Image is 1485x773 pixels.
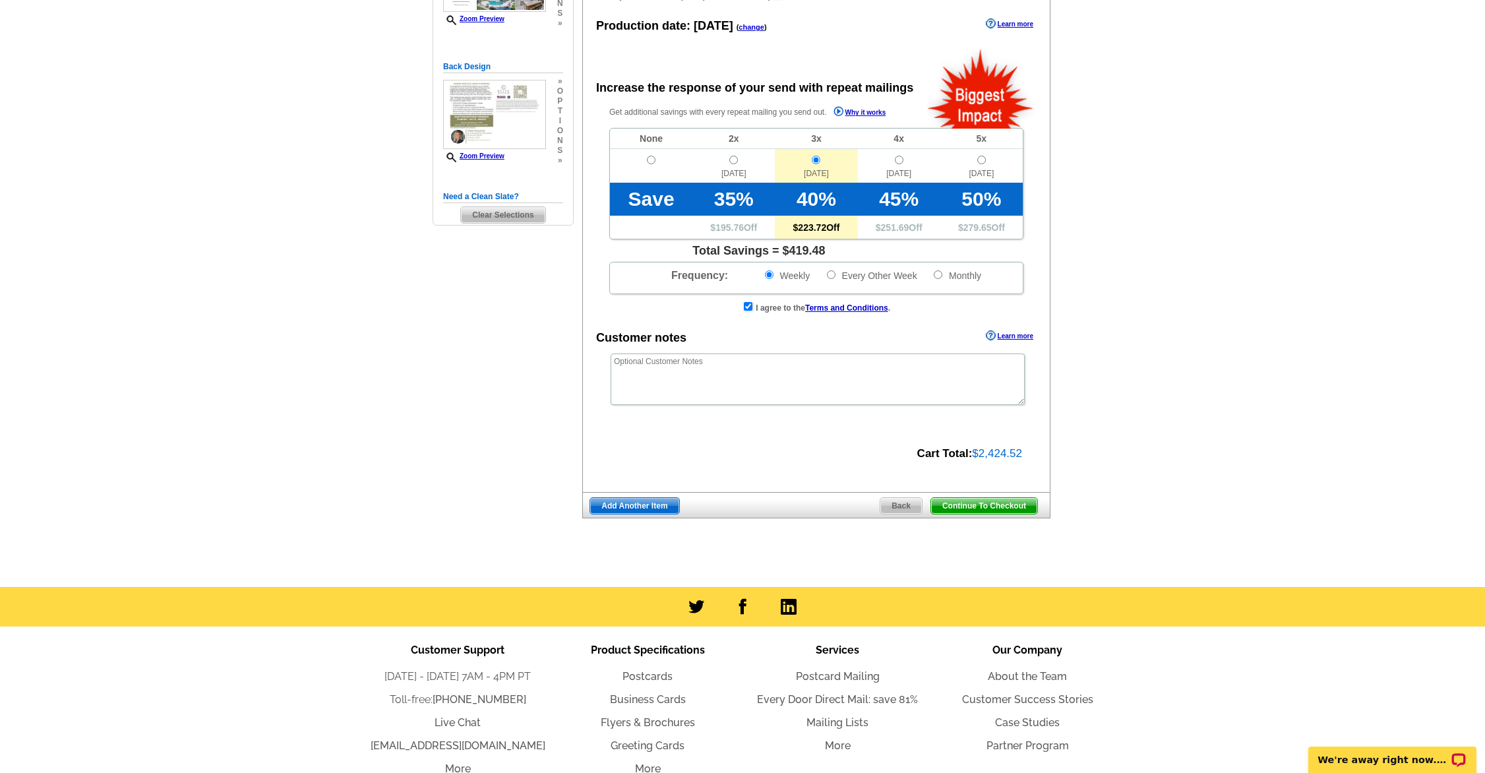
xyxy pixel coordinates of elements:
[775,129,857,149] td: 3x
[926,47,1035,129] img: biggestImpact.png
[411,644,504,656] span: Customer Support
[806,716,868,729] a: Mailing Lists
[557,156,563,166] span: »
[610,693,686,706] a: Business Cards
[940,168,1023,183] span: [DATE]
[825,739,851,752] a: More
[988,670,1067,683] a: About the Team
[881,222,909,233] span: 251.69
[739,23,764,31] a: change
[827,270,835,279] input: Every Other Week
[692,183,775,216] td: 35%
[694,19,733,32] span: [DATE]
[363,692,553,708] li: Toll-free:
[557,86,563,96] span: o
[992,644,1062,656] span: Our Company
[609,105,914,120] p: Get additional savings with every repeat mailing you send out.
[798,222,826,233] span: 223.72
[715,222,744,233] span: 195.76
[796,670,880,683] a: Postcard Mailing
[363,669,553,685] li: [DATE] - [DATE] 7AM - 4PM PT
[443,61,563,73] h5: Back Design
[931,498,1037,514] span: Continue To Checkout
[986,330,1033,341] a: Learn more
[443,152,504,160] a: Zoom Preview
[880,497,923,514] a: Back
[764,269,810,282] label: Weekly
[858,216,940,239] td: $ Off
[940,216,1023,239] td: $ Off
[917,447,973,460] strong: Cart Total:
[858,168,940,183] span: [DATE]
[775,168,857,183] span: [DATE]
[443,191,563,203] h5: Need a Clean Slate?
[816,644,859,656] span: Services
[963,222,992,233] span: 279.65
[765,270,773,279] input: Weekly
[461,207,545,223] span: Clear Selections
[596,79,913,97] div: Increase the response of your send with repeat mailings
[433,693,526,706] a: [PHONE_NUMBER]
[557,126,563,136] span: o
[986,18,1033,29] a: Learn more
[940,183,1023,216] td: 50%
[596,17,767,35] div: Production date:
[371,739,545,752] a: [EMAIL_ADDRESS][DOMAIN_NAME]
[972,447,1022,460] span: $2,424.52
[610,183,692,216] td: Save
[557,18,563,28] span: »
[940,129,1023,149] td: 5x
[858,129,940,149] td: 4x
[737,23,767,31] span: ( )
[932,269,981,282] label: Monthly
[622,670,673,683] a: Postcards
[557,136,563,146] span: n
[858,183,940,216] td: 45%
[805,303,888,313] a: Terms and Conditions
[590,498,679,514] span: Add Another Item
[557,9,563,18] span: s
[757,693,918,706] a: Every Door Direct Mail: save 81%
[443,80,546,150] img: small-thumb.jpg
[692,129,775,149] td: 2x
[775,183,857,216] td: 40%
[611,739,684,752] a: Greeting Cards
[692,216,775,239] td: $ Off
[557,146,563,156] span: s
[596,329,686,347] div: Customer notes
[880,498,922,514] span: Back
[833,106,886,120] a: Why it works
[591,644,705,656] span: Product Specifications
[986,739,1069,752] a: Partner Program
[610,129,692,149] td: None
[671,270,728,281] span: Frequency:
[435,716,481,729] a: Live Chat
[601,716,695,729] a: Flyers & Brochures
[692,245,825,257] span: Total Savings = $419.48
[557,106,563,116] span: t
[557,96,563,106] span: p
[557,116,563,126] span: i
[1300,731,1485,773] iframe: LiveChat chat widget
[756,303,890,313] strong: I agree to the .
[443,15,504,22] a: Zoom Preview
[995,716,1060,729] a: Case Studies
[692,168,775,183] span: [DATE]
[826,269,917,282] label: Every Other Week
[962,693,1093,706] a: Customer Success Stories
[557,77,563,86] span: »
[775,216,857,239] td: $ Off
[934,270,942,279] input: Monthly
[590,497,679,514] a: Add Another Item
